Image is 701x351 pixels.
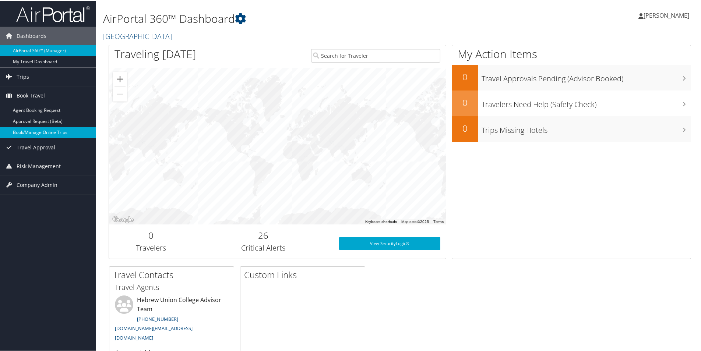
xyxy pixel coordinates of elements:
[103,10,499,26] h1: AirPortal 360™ Dashboard
[111,214,135,224] img: Google
[638,4,697,26] a: [PERSON_NAME]
[17,156,61,175] span: Risk Management
[365,219,397,224] button: Keyboard shortcuts
[452,121,478,134] h2: 0
[17,26,46,45] span: Dashboards
[17,175,57,194] span: Company Admin
[452,70,478,82] h2: 0
[17,86,45,104] span: Book Travel
[433,219,444,223] a: Terms (opens in new tab)
[199,228,328,241] h2: 26
[401,219,429,223] span: Map data ©2025
[137,315,178,322] a: [PHONE_NUMBER]
[115,228,188,241] h2: 0
[482,121,691,135] h3: Trips Missing Hotels
[113,268,234,280] h2: Travel Contacts
[339,236,440,249] a: View SecurityLogic®
[244,268,365,280] h2: Custom Links
[452,96,478,108] h2: 0
[199,242,328,252] h3: Critical Alerts
[452,116,691,141] a: 0Trips Missing Hotels
[113,86,127,101] button: Zoom out
[311,48,440,62] input: Search for Traveler
[115,242,188,252] h3: Travelers
[115,46,196,61] h1: Traveling [DATE]
[111,214,135,224] a: Open this area in Google Maps (opens a new window)
[452,64,691,90] a: 0Travel Approvals Pending (Advisor Booked)
[103,31,174,40] a: [GEOGRAPHIC_DATA]
[16,5,90,22] img: airportal-logo.png
[452,90,691,116] a: 0Travelers Need Help (Safety Check)
[482,95,691,109] h3: Travelers Need Help (Safety Check)
[17,67,29,85] span: Trips
[113,71,127,86] button: Zoom in
[115,324,193,340] a: [DOMAIN_NAME][EMAIL_ADDRESS][DOMAIN_NAME]
[452,46,691,61] h1: My Action Items
[17,138,55,156] span: Travel Approval
[644,11,689,19] span: [PERSON_NAME]
[482,69,691,83] h3: Travel Approvals Pending (Advisor Booked)
[111,295,232,344] li: Hebrew Union College Advisor Team
[115,281,228,292] h3: Travel Agents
